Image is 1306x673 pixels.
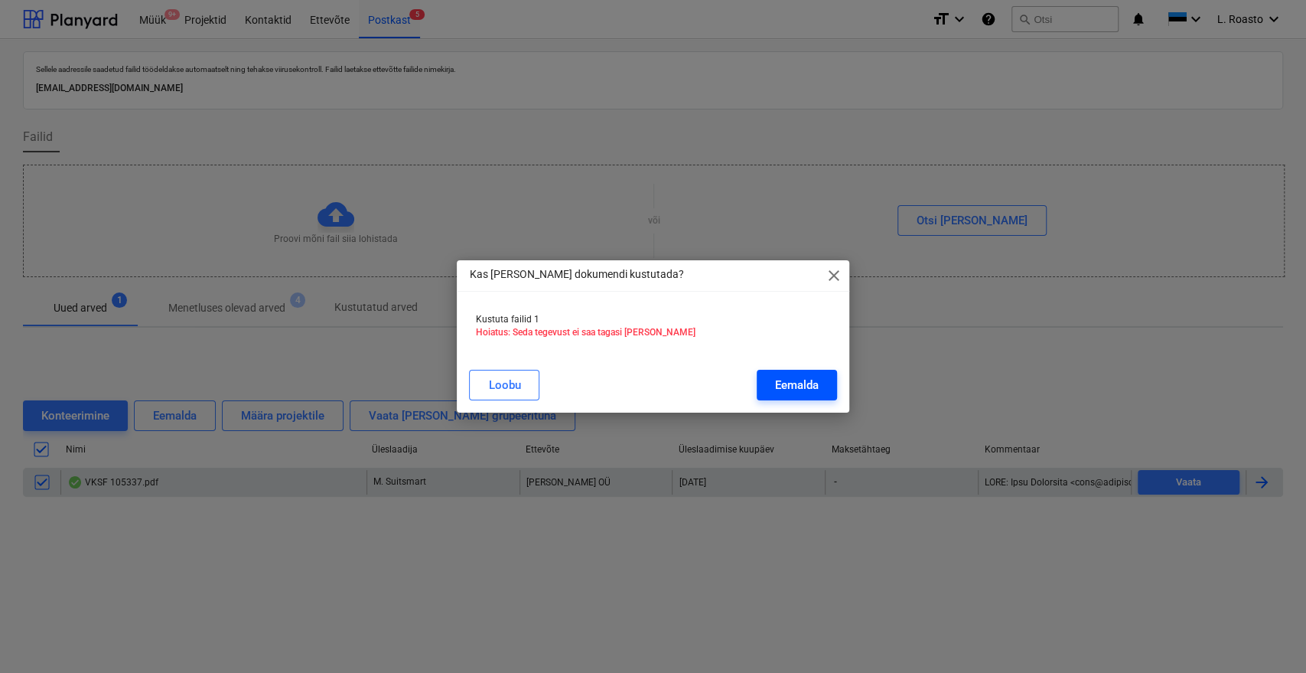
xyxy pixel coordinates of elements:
p: Kustuta failid 1 [475,313,830,326]
button: Loobu [469,370,539,400]
button: Eemalda [757,370,837,400]
div: Loobu [488,375,520,395]
span: close [825,266,843,285]
div: Eemalda [775,375,819,395]
p: Kas [PERSON_NAME] dokumendi kustutada? [469,266,683,283]
p: Hoiatus: Seda tegevust ei saa tagasi [PERSON_NAME] [475,326,830,339]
